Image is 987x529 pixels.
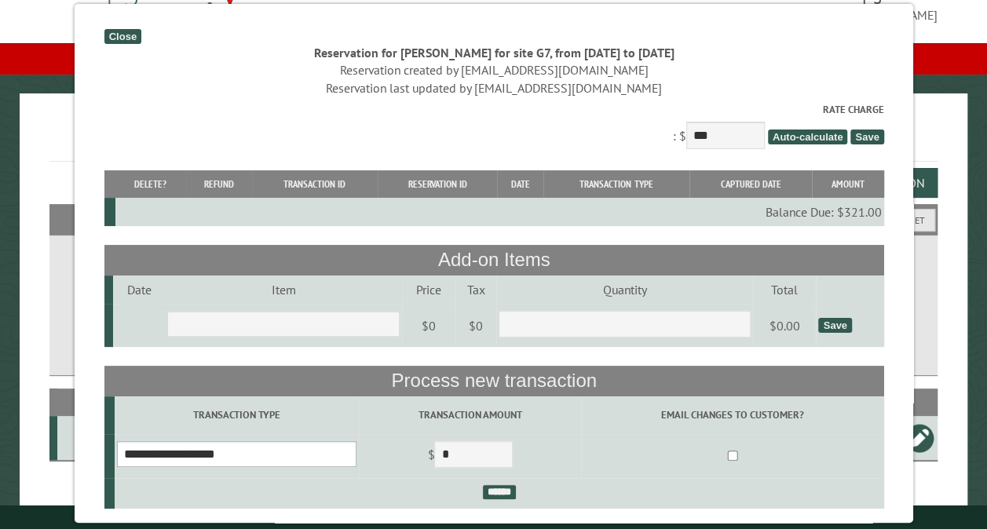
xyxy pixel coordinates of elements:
[251,170,377,198] th: Transaction ID
[359,434,581,478] td: $
[104,79,883,97] div: Reservation last updated by [EMAIL_ADDRESS][DOMAIN_NAME]
[104,61,883,78] div: Reservation created by [EMAIL_ADDRESS][DOMAIN_NAME]
[455,275,495,304] td: Tax
[116,407,356,422] label: Transaction Type
[104,245,883,275] th: Add-on Items
[361,407,579,422] label: Transaction Amount
[455,304,495,348] td: $0
[752,275,815,304] td: Total
[115,198,883,226] td: Balance Due: $321.00
[104,102,883,153] div: : $
[104,366,883,396] th: Process new transaction
[64,430,108,446] div: G7
[495,275,752,304] td: Quantity
[49,119,938,162] h1: Reservations
[689,170,811,198] th: Captured Date
[104,44,883,61] div: Reservation for [PERSON_NAME] for site G7, from [DATE] to [DATE]
[811,170,883,198] th: Amount
[377,170,497,198] th: Reservation ID
[850,130,883,144] span: Save
[104,102,883,117] label: Rate Charge
[401,275,455,304] td: Price
[185,170,251,198] th: Refund
[497,170,543,198] th: Date
[104,29,141,44] div: Close
[115,170,185,198] th: Delete?
[543,170,689,198] th: Transaction Type
[818,318,851,333] div: Save
[583,407,881,422] label: Email changes to customer?
[752,304,815,348] td: $0.00
[401,304,455,348] td: $0
[112,275,164,304] td: Date
[49,204,938,234] h2: Filters
[165,275,402,304] td: Item
[767,130,847,144] span: Auto-calculate
[57,389,111,416] th: Site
